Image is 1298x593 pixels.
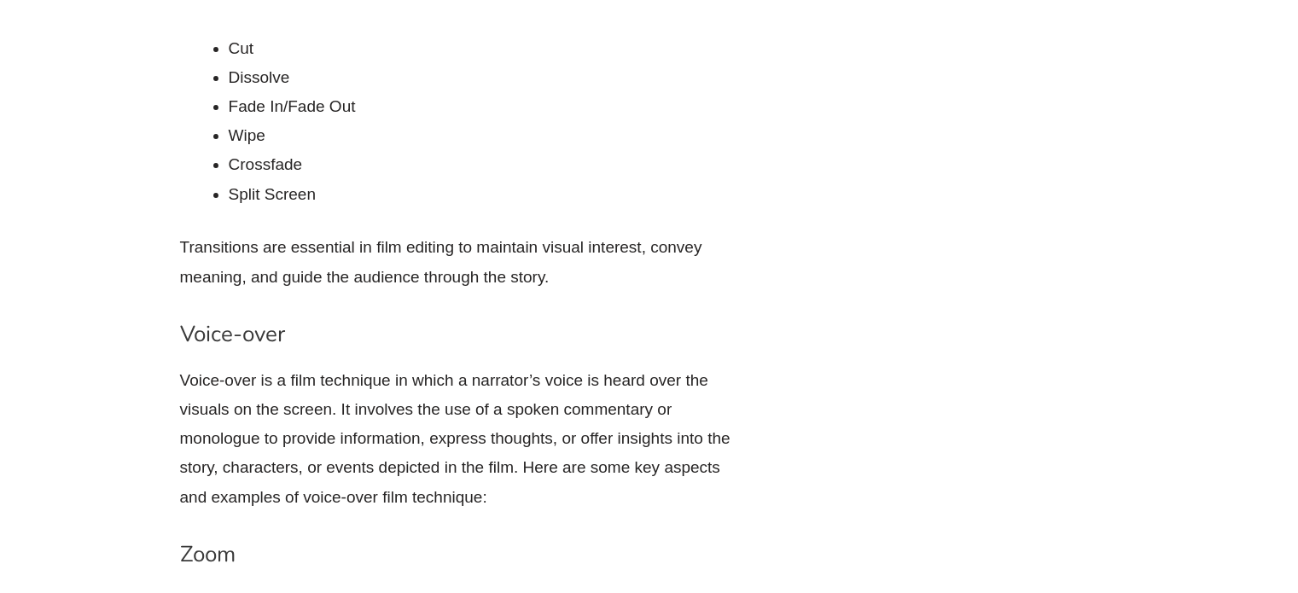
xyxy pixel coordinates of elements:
li: Crossfade [229,150,752,179]
li: Wipe [229,121,752,150]
h3: Voice-over [180,320,752,349]
iframe: Chat Widget [1014,401,1298,593]
p: Voice-over is a film technique in which a narrator’s voice is heard over the visuals on the scree... [180,366,752,512]
li: Split Screen [229,180,752,209]
li: Dissolve [229,63,752,92]
li: Fade In/Fade Out [229,92,752,121]
li: Cut [229,34,752,63]
p: Transitions are essential in film editing to maintain visual interest, convey meaning, and guide ... [180,233,752,291]
h3: Zoom [180,540,752,569]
